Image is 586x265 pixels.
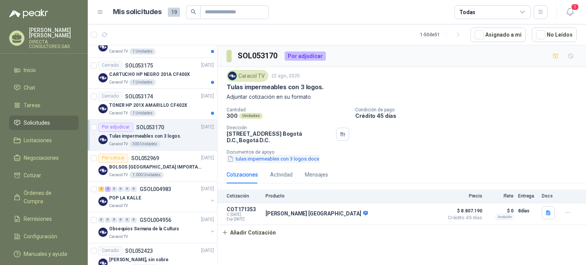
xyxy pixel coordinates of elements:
[124,186,130,192] div: 0
[98,186,104,192] div: 2
[129,110,156,116] div: 1 Unidades
[98,215,216,240] a: 0 0 0 0 0 0 GSOL004956[DATE] Company LogoObsequios Semana de la CulturaCaracol TV
[113,6,162,18] h1: Mis solicitudes
[24,136,52,145] span: Licitaciones
[9,133,79,148] a: Licitaciones
[125,63,153,68] p: SOL053175
[24,119,50,127] span: Solicitudes
[9,116,79,130] a: Solicitudes
[105,186,111,192] div: 4
[228,72,237,80] img: Company Logo
[201,154,214,162] p: [DATE]
[227,217,261,222] span: Exp: [DATE]
[227,193,261,199] p: Cotización
[24,189,71,206] span: Órdenes de Compra
[168,8,180,17] span: 19
[136,125,164,130] p: SOL053170
[118,217,124,223] div: 0
[217,225,280,240] button: Añadir Cotización
[227,107,349,112] p: Cantidad
[9,229,79,244] a: Configuración
[124,217,130,223] div: 0
[9,247,79,261] a: Manuales y ayuda
[88,151,217,181] a: Por cotizarSOL052969[DATE] Company LogoBOLSOS [GEOGRAPHIC_DATA] IMPORTADO [GEOGRAPHIC_DATA]-397-1...
[227,149,583,155] p: Documentos de apoyo
[125,248,153,254] p: SOL052423
[542,193,557,199] p: Docs
[109,256,169,263] p: [PERSON_NAME], sin sobre
[129,141,160,147] div: 300 Unidades
[459,8,475,16] div: Todas
[109,141,128,147] p: Caracol TV
[201,93,214,100] p: [DATE]
[9,63,79,77] a: Inicio
[98,61,122,70] div: Cerrado
[24,171,41,180] span: Cotizar
[109,110,128,116] p: Caracol TV
[129,172,164,178] div: 1.000 Unidades
[98,228,108,237] img: Company Logo
[9,168,79,183] a: Cotizar
[24,215,52,223] span: Remisiones
[109,79,128,85] p: Caracol TV
[201,124,214,131] p: [DATE]
[109,234,128,240] p: Caracol TV
[140,186,171,192] p: GSOL004983
[355,112,583,119] p: Crédito 45 días
[131,156,159,161] p: SOL052969
[355,107,583,112] p: Condición de pago
[266,210,368,217] p: [PERSON_NAME] [GEOGRAPHIC_DATA]
[98,197,108,206] img: Company Logo
[109,164,204,171] p: BOLSOS [GEOGRAPHIC_DATA] IMPORTADO [GEOGRAPHIC_DATA]-397-1
[98,73,108,82] img: Company Logo
[131,217,137,223] div: 0
[111,217,117,223] div: 0
[88,120,217,151] a: Por adjudicarSOL053170[DATE] Company LogoTulas impermeables con 3 logos.Caracol TV300 Unidades
[98,42,108,51] img: Company Logo
[88,58,217,89] a: CerradoSOL053175[DATE] Company LogoCARTUCHO HP NEGRO 201A CF400XCaracol TV1 Unidades
[227,170,258,179] div: Cotizaciones
[201,62,214,69] p: [DATE]
[201,185,214,193] p: [DATE]
[140,217,171,223] p: GSOL004956
[227,83,324,91] p: Tulas impermeables con 3 logos.
[238,50,279,62] h3: SOL053170
[29,40,79,49] p: DIRECTA CONSULTORES SAS
[24,66,36,74] span: Inicio
[201,216,214,223] p: [DATE]
[444,206,482,215] span: $ 8.807.190
[109,225,179,233] p: Obsequios Semana de la Cultura
[9,212,79,226] a: Remisiones
[131,186,137,192] div: 0
[24,250,67,258] span: Manuales y ayuda
[109,172,128,178] p: Caracol TV
[98,185,216,209] a: 2 4 0 0 0 0 GSOL004983[DATE] Company LogoPOP LA KALLECaracol TV
[9,151,79,165] a: Negociaciones
[98,246,122,255] div: Cerrado
[98,135,108,144] img: Company Logo
[88,89,217,120] a: CerradoSOL053174[DATE] Company LogoTONER HP 201X AMARILLO CF402XCaracol TV1 Unidades
[496,214,514,220] div: Incluido
[109,133,181,140] p: Tulas impermeables con 3 logos.
[227,93,577,101] p: Adjuntar cotización en su formato
[98,154,128,163] div: Por cotizar
[109,71,190,78] p: CARTUCHO HP NEGRO 201A CF400X
[227,70,268,82] div: Caracol TV
[9,98,79,112] a: Tareas
[24,84,35,92] span: Chat
[571,3,579,11] span: 1
[111,186,117,192] div: 0
[285,51,326,61] div: Por adjudicar
[270,170,293,179] div: Actividad
[98,123,133,132] div: Por adjudicar
[444,215,482,220] span: Crédito 45 días
[24,232,57,241] span: Configuración
[444,193,482,199] p: Precio
[118,186,124,192] div: 0
[305,170,328,179] div: Mensajes
[109,48,128,55] p: Caracol TV
[129,48,156,55] div: 1 Unidades
[191,9,196,14] span: search
[98,104,108,113] img: Company Logo
[266,193,439,199] p: Producto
